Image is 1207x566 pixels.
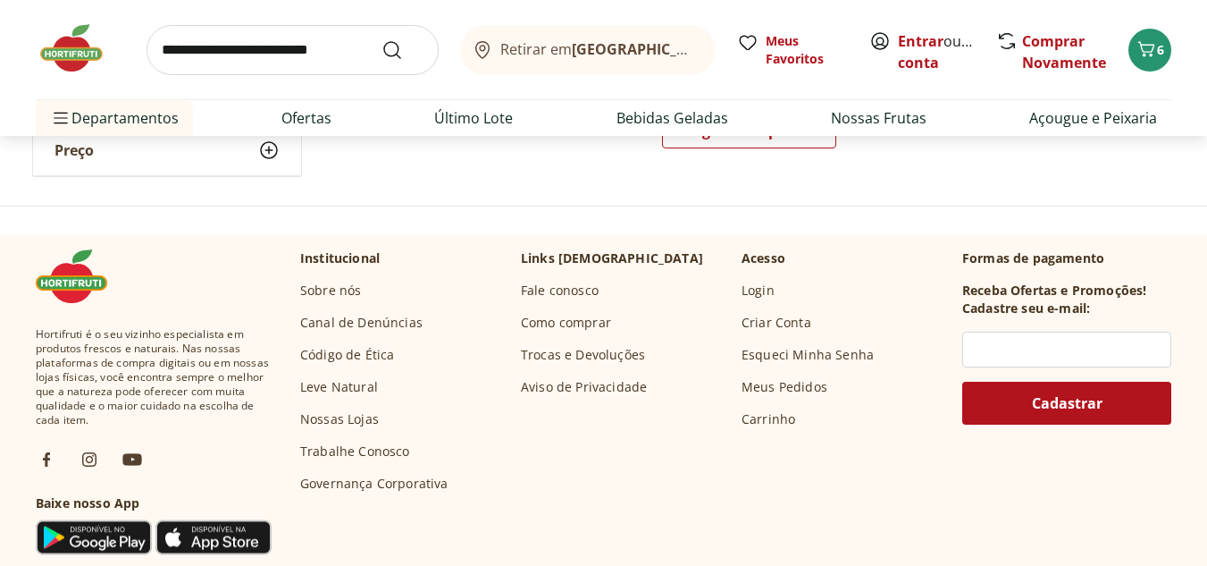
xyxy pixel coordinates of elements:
[1157,41,1164,58] span: 6
[300,249,380,267] p: Institucional
[300,475,448,493] a: Governança Corporativa
[962,282,1146,300] h3: Receba Ofertas e Promoções!
[147,25,439,75] input: search
[766,32,848,68] span: Meus Favoritos
[1128,29,1171,72] button: Carrinho
[663,123,835,138] span: Carregar mais produtos
[1022,31,1106,72] a: Comprar Novamente
[521,249,703,267] p: Links [DEMOGRAPHIC_DATA]
[36,449,57,470] img: fb
[572,39,873,59] b: [GEOGRAPHIC_DATA]/[GEOGRAPHIC_DATA]
[737,32,848,68] a: Meus Favoritos
[36,494,272,512] h3: Baixe nosso App
[33,125,301,175] button: Preço
[36,327,272,427] span: Hortifruti é o seu vizinho especialista em produtos frescos e naturais. Nas nossas plataformas de...
[521,282,599,300] a: Fale conosco
[898,31,943,51] a: Entrar
[962,249,1171,267] p: Formas de pagamento
[300,314,423,332] a: Canal de Denúncias
[1032,396,1102,410] span: Cadastrar
[36,21,125,75] img: Hortifruti
[962,382,1171,425] button: Cadastrar
[521,346,645,364] a: Trocas e Devoluções
[36,520,152,555] img: Google Play Icon
[898,31,996,72] a: Criar conta
[742,346,874,364] a: Esqueci Minha Senha
[521,314,611,332] a: Como comprar
[300,378,378,396] a: Leve Natural
[434,107,513,129] a: Último Lote
[155,520,272,555] img: App Store Icon
[50,97,179,139] span: Departamentos
[742,282,775,300] a: Login
[79,449,100,470] img: ig
[742,378,827,396] a: Meus Pedidos
[1029,107,1157,129] a: Açougue e Peixaria
[300,410,379,428] a: Nossas Lojas
[616,107,728,129] a: Bebidas Geladas
[898,30,977,73] span: ou
[300,346,394,364] a: Código de Ética
[300,282,361,300] a: Sobre nós
[742,249,785,267] p: Acesso
[962,300,1090,317] h3: Cadastre seu e-mail:
[300,443,410,460] a: Trabalhe Conosco
[831,107,926,129] a: Nossas Frutas
[521,378,647,396] a: Aviso de Privacidade
[50,97,71,139] button: Menu
[742,314,811,332] a: Criar Conta
[36,249,125,303] img: Hortifruti
[460,25,716,75] button: Retirar em[GEOGRAPHIC_DATA]/[GEOGRAPHIC_DATA]
[122,449,143,470] img: ytb
[500,41,698,57] span: Retirar em
[54,141,94,159] span: Preço
[281,107,331,129] a: Ofertas
[381,39,424,61] button: Submit Search
[742,410,795,428] a: Carrinho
